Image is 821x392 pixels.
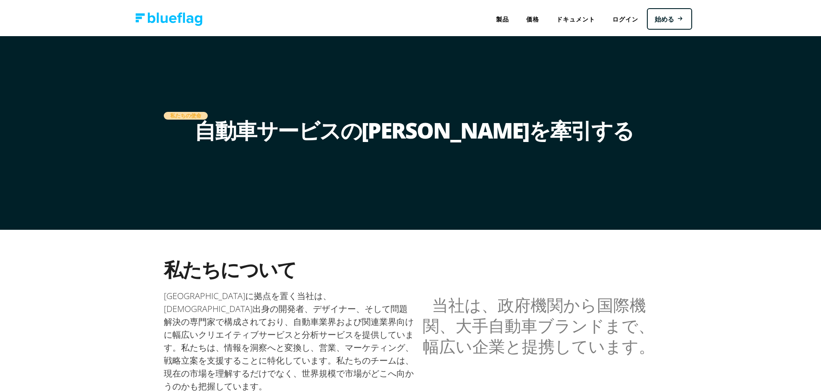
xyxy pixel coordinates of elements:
[518,9,548,26] a: 価格
[612,13,638,22] font: ログイン
[655,13,674,22] font: 始める
[135,11,203,24] img: ブルーフラッグのロゴ
[647,6,692,28] a: 始める
[164,254,296,281] font: 私たちについて
[194,114,634,143] font: 自動車サービスの[PERSON_NAME]を牽引する
[164,288,414,390] font: [GEOGRAPHIC_DATA]に拠点を置く当社は、[DEMOGRAPHIC_DATA]出身の開発者、デザイナー、そして問題解決の専門家で構成されており、自動車業界および関連業界向けに幅広いク...
[526,13,539,22] font: 価格
[604,9,647,26] a: Blue Flagアプリケーションにログイン
[423,292,655,355] font: 当社は、政府機関から国際機関、大手自動車ブランドまで、幅広い企業と提携しています。
[496,13,509,22] font: 製品
[556,13,595,22] font: ドキュメント
[170,110,201,117] font: 私たちの使命
[548,9,604,26] a: ドキュメント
